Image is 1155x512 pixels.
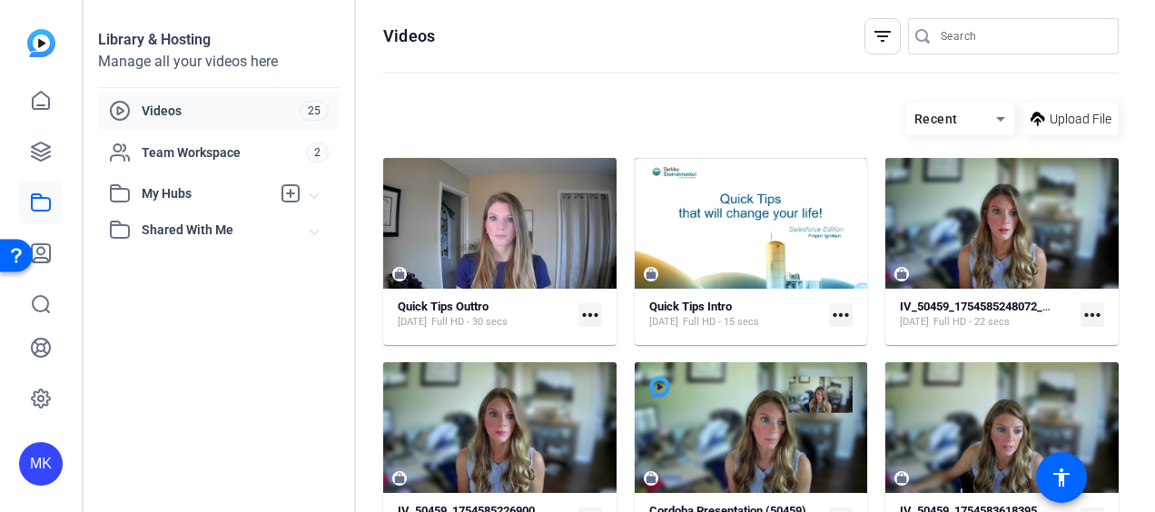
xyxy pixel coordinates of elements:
mat-expansion-panel-header: My Hubs [98,175,340,212]
span: Recent [914,112,958,126]
mat-icon: more_horiz [829,303,853,327]
span: Upload File [1050,110,1111,129]
img: blue-gradient.svg [27,29,55,57]
a: Quick Tips Intro[DATE]Full HD - 15 secs [649,300,823,330]
button: Upload File [1023,103,1119,135]
a: IV_50459_1754585248072_webcam[DATE]Full HD - 22 secs [900,300,1073,330]
a: Quick Tips Outtro[DATE]Full HD - 30 secs [398,300,571,330]
span: 25 [300,101,329,121]
strong: Quick Tips Outtro [398,300,489,313]
span: Full HD - 22 secs [933,315,1010,330]
span: [DATE] [649,315,678,330]
mat-icon: accessibility [1051,467,1072,488]
input: Search [941,25,1104,47]
mat-icon: more_horiz [578,303,602,327]
span: Full HD - 30 secs [431,315,508,330]
span: My Hubs [142,184,271,203]
strong: IV_50459_1754585248072_webcam [900,300,1087,313]
span: 2 [306,143,329,162]
div: Library & Hosting [98,29,340,51]
div: MK [19,442,63,486]
h1: Videos [383,25,435,47]
span: [DATE] [398,315,427,330]
mat-icon: filter_list [872,25,893,47]
span: Videos [142,102,300,120]
mat-icon: more_horiz [1081,303,1104,327]
span: Shared With Me [142,221,311,240]
div: Manage all your videos here [98,51,340,73]
mat-expansion-panel-header: Shared With Me [98,212,340,248]
strong: Quick Tips Intro [649,300,732,313]
span: Team Workspace [142,143,306,162]
span: Full HD - 15 secs [683,315,759,330]
span: [DATE] [900,315,929,330]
